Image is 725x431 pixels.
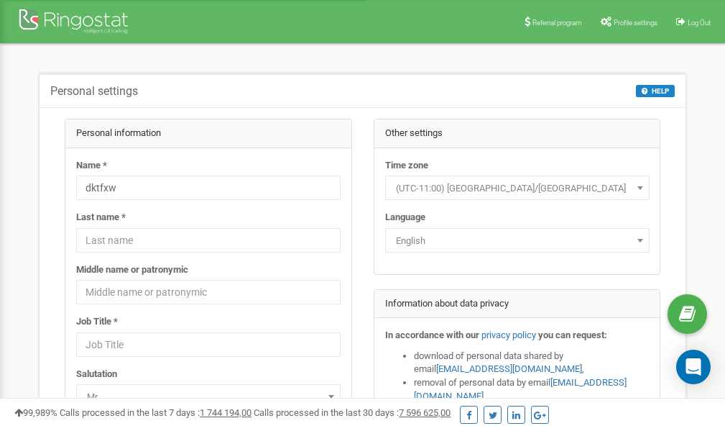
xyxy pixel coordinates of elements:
span: Profile settings [614,19,657,27]
strong: In accordance with our [385,330,479,340]
label: Language [385,211,425,224]
label: Salutation [76,368,117,381]
u: 1 744 194,00 [200,407,251,418]
input: Last name [76,228,341,253]
span: 99,989% [14,407,57,418]
label: Job Title * [76,315,118,329]
span: Log Out [688,19,711,27]
span: English [390,231,645,251]
div: Other settings [374,119,660,148]
li: removal of personal data by email , [414,376,650,403]
label: Middle name or patronymic [76,263,188,277]
h5: Personal settings [50,85,138,98]
span: English [385,228,650,253]
li: download of personal data shared by email , [414,350,650,376]
div: Personal information [65,119,351,148]
button: HELP [636,85,675,97]
span: (UTC-11:00) Pacific/Midway [385,176,650,200]
a: privacy policy [481,330,536,340]
span: Calls processed in the last 7 days : [60,407,251,418]
label: Name * [76,159,107,173]
div: Open Intercom Messenger [676,350,711,384]
label: Last name * [76,211,126,224]
strong: you can request: [538,330,607,340]
input: Middle name or patronymic [76,280,341,304]
span: Referral program [532,19,582,27]
span: (UTC-11:00) Pacific/Midway [390,178,645,199]
span: Mr. [81,387,336,407]
u: 7 596 625,00 [399,407,451,418]
div: Information about data privacy [374,290,660,319]
span: Calls processed in the last 30 days : [254,407,451,418]
a: [EMAIL_ADDRESS][DOMAIN_NAME] [436,363,582,374]
span: Mr. [76,384,341,409]
input: Job Title [76,332,341,357]
label: Time zone [385,159,428,173]
input: Name [76,176,341,200]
